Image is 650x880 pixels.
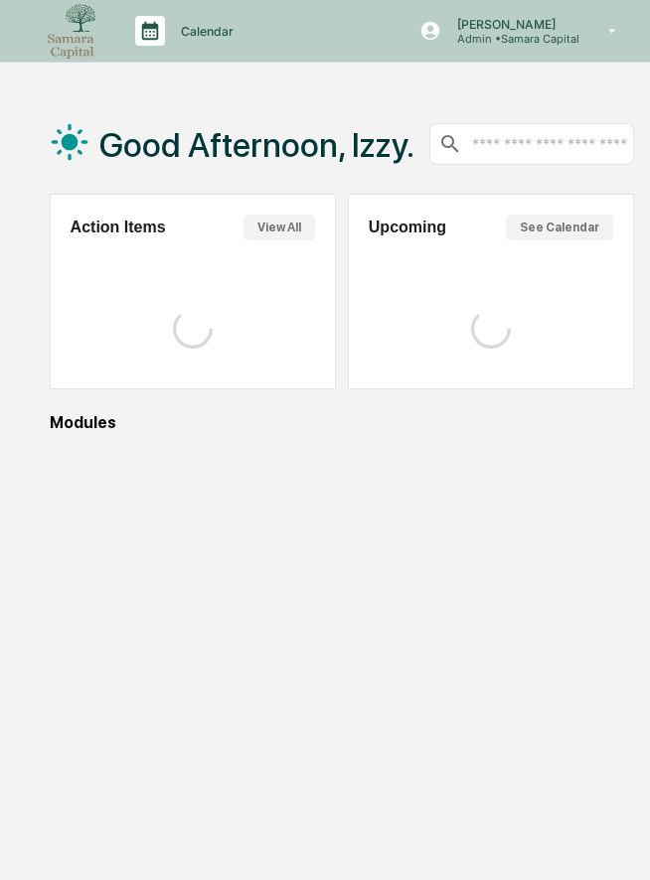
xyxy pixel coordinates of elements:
[244,215,315,240] button: View All
[441,32,579,46] p: Admin • Samara Capital
[99,125,414,165] h1: Good Afternoon, Izzy.
[71,219,166,236] h2: Action Items
[48,4,95,59] img: logo
[50,413,635,432] div: Modules
[441,17,579,32] p: [PERSON_NAME]
[165,24,244,39] p: Calendar
[506,215,613,240] button: See Calendar
[369,219,446,236] h2: Upcoming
